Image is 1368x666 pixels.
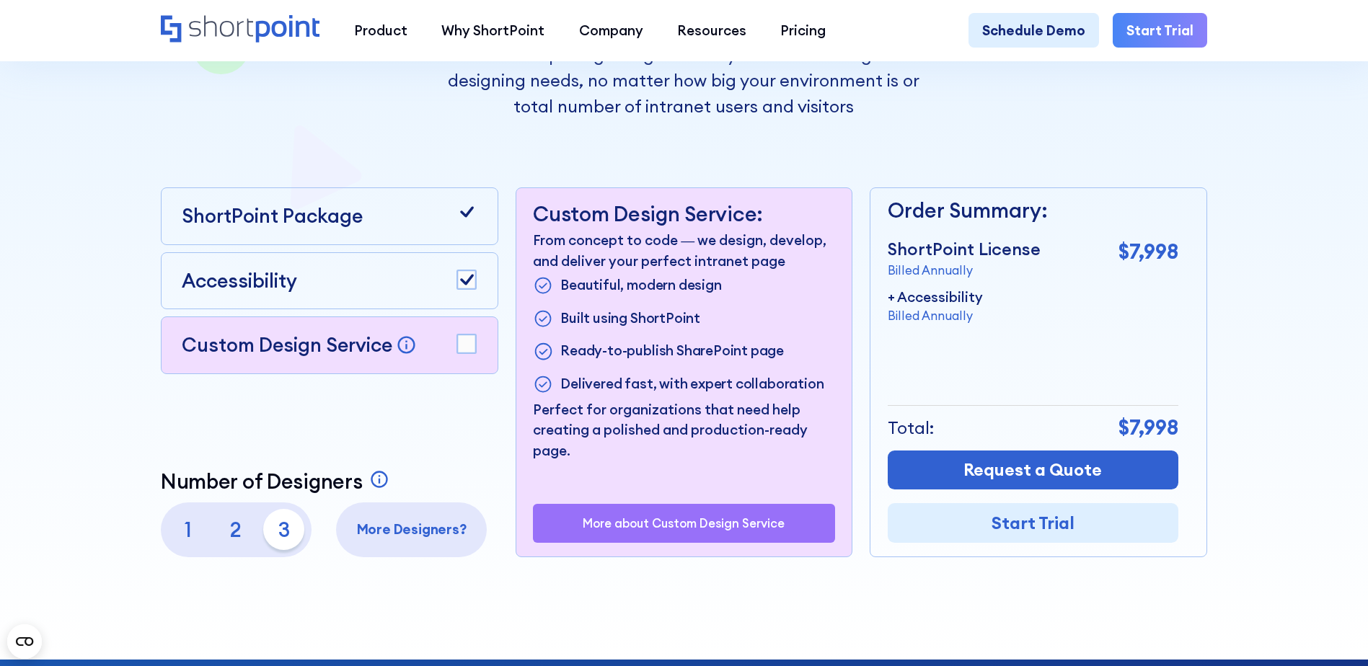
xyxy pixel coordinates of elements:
div: Resources [677,20,746,40]
p: 1 [167,509,208,550]
p: From concept to code — we design, develop, and deliver your perfect intranet page [533,230,835,271]
a: Resources [660,13,763,47]
a: Company [562,13,660,47]
a: Schedule Demo [968,13,1099,47]
p: Beautiful, modern design [560,275,721,297]
div: Why ShortPoint [441,20,544,40]
p: Billed Annually [888,262,1041,280]
a: Why ShortPoint [425,13,562,47]
p: Ready-to-publish SharePoint page [560,340,784,363]
div: Company [579,20,643,40]
p: + Accessibility [888,287,983,307]
a: Start Trial [1113,13,1207,47]
p: Order Summary: [888,195,1178,226]
p: Total: [888,415,935,441]
p: $7,998 [1118,412,1178,443]
div: Pricing [780,20,826,40]
p: ShortPoint pricing is aligned with your sites building and designing needs, no matter how big you... [428,43,940,120]
p: 3 [263,509,304,550]
p: Perfect for organizations that need help creating a polished and production-ready page. [533,399,835,461]
a: Number of Designers [161,469,394,494]
p: More Designers? [343,519,480,539]
p: 2 [216,509,257,550]
a: Pricing [764,13,843,47]
button: Open CMP widget [7,624,42,659]
iframe: Chat Widget [1108,499,1368,666]
p: Built using ShortPoint [560,308,700,330]
p: Accessibility [182,267,297,296]
a: Home [161,15,320,45]
a: Product [337,13,424,47]
p: Custom Design Service: [533,202,835,226]
p: $7,998 [1118,236,1178,267]
p: Billed Annually [888,307,983,325]
p: Custom Design Service [182,332,392,357]
p: Number of Designers [161,469,363,494]
p: Delivered fast, with expert collaboration [560,373,824,396]
a: More about Custom Design Service [583,516,785,530]
p: ShortPoint License [888,236,1041,262]
div: Product [354,20,407,40]
a: Request a Quote [888,450,1178,490]
a: Start Trial [888,503,1178,543]
p: ShortPoint Package [182,202,363,231]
